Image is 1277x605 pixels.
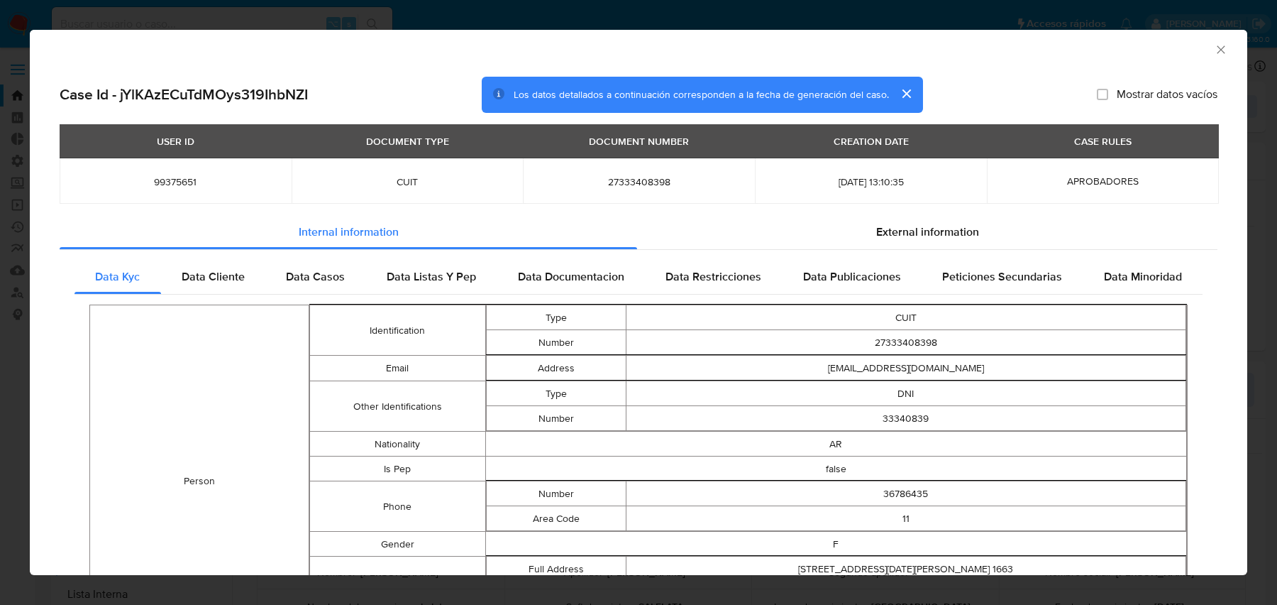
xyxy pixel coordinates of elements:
[486,506,626,531] td: Area Code
[77,175,275,188] span: 99375651
[626,356,1185,381] td: [EMAIL_ADDRESS][DOMAIN_NAME]
[60,85,308,104] h2: Case Id - jYlKAzECuTdMOys319IhbNZI
[518,268,624,285] span: Data Documentacion
[486,356,626,381] td: Address
[626,305,1185,330] td: CUIT
[626,481,1185,506] td: 36786435
[514,87,889,102] span: Los datos detallados a continuación corresponden a la fecha de generación del caso.
[626,406,1185,431] td: 33340839
[1066,129,1140,153] div: CASE RULES
[485,457,1187,481] td: false
[1214,43,1227,55] button: Cerrar ventana
[1097,89,1108,100] input: Mostrar datos vacíos
[825,129,917,153] div: CREATION DATE
[95,268,140,285] span: Data Kyc
[1104,268,1182,285] span: Data Minoridad
[310,532,485,557] td: Gender
[299,224,399,240] span: Internal information
[485,532,1187,557] td: F
[803,268,901,285] span: Data Publicaciones
[486,330,626,355] td: Number
[486,406,626,431] td: Number
[889,77,923,111] button: cerrar
[60,215,1217,249] div: Detailed info
[485,432,1187,457] td: AR
[286,268,345,285] span: Data Casos
[74,260,1203,294] div: Detailed internal info
[626,506,1185,531] td: 11
[387,268,476,285] span: Data Listas Y Pep
[182,268,245,285] span: Data Cliente
[486,381,626,406] td: Type
[772,175,970,188] span: [DATE] 13:10:35
[486,481,626,506] td: Number
[626,557,1185,582] td: [STREET_ADDRESS][DATE][PERSON_NAME] 1663
[1117,87,1217,102] span: Mostrar datos vacíos
[30,30,1247,575] div: closure-recommendation-modal
[310,457,485,481] td: Is Pep
[580,129,697,153] div: DOCUMENT NUMBER
[876,224,979,240] span: External information
[486,557,626,582] td: Full Address
[310,381,485,432] td: Other Identifications
[1067,174,1139,188] span: APROBADORES
[310,305,485,356] td: Identification
[626,381,1185,406] td: DNI
[942,268,1062,285] span: Peticiones Secundarias
[148,129,203,153] div: USER ID
[310,356,485,381] td: Email
[665,268,761,285] span: Data Restricciones
[626,330,1185,355] td: 27333408398
[540,175,738,188] span: 27333408398
[310,481,485,532] td: Phone
[309,175,507,188] span: CUIT
[486,305,626,330] td: Type
[358,129,458,153] div: DOCUMENT TYPE
[310,432,485,457] td: Nationality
